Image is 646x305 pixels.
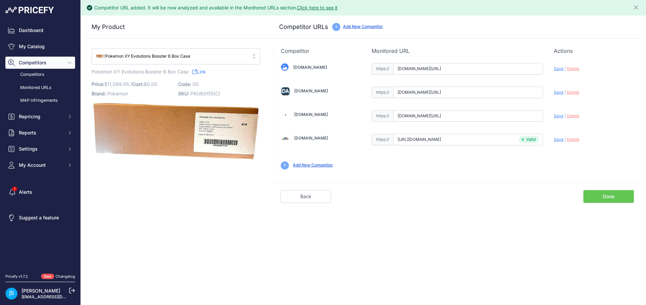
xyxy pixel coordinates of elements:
nav: Sidebar [5,24,75,266]
a: My Catalog [5,40,75,53]
span: Settings [19,146,63,152]
span: Code: [178,81,191,87]
p: $ [92,80,174,89]
span: Delete [567,90,579,95]
span: 00 [193,81,199,87]
span: SKU: [178,91,189,96]
a: Done [583,190,634,203]
a: [DOMAIN_NAME] [294,112,328,117]
button: My Account [5,159,75,171]
a: Suggest a feature [5,212,75,224]
a: Alerts [5,186,75,198]
a: [DOMAIN_NAME] [294,88,328,93]
span: Delete [567,113,579,118]
span: Pokemon [107,91,128,96]
a: Click here to see it [297,5,338,10]
input: steelcitycollectibles.com/product [393,110,543,122]
span: | [565,113,566,118]
span: | [565,66,566,71]
span: 0.00 [147,81,157,87]
a: Changelog [56,274,75,279]
span: Competitors [19,59,63,66]
span: Delete [567,66,579,71]
span: PKU80155(C) [191,91,220,96]
span: Save [554,113,564,118]
span: | [565,90,566,95]
span: Save [554,137,564,142]
button: Competitors [5,57,75,69]
a: [PERSON_NAME] [22,288,60,294]
span: Save [554,66,564,71]
button: Close [633,3,641,11]
span: My Account [19,162,63,169]
span: https:// [372,134,393,145]
a: Add New Competitor [293,162,333,167]
input: dacardworld.com/product [393,87,543,98]
span: Brand: [92,91,106,96]
div: Pricefy v1.7.2 [5,274,28,279]
span: 11,099.95 [107,81,129,87]
a: Dashboard [5,24,75,36]
span: https:// [372,110,393,122]
button: Repricing [5,111,75,123]
a: MAP infringements [5,95,75,106]
span: https:// [372,87,393,98]
a: [DOMAIN_NAME] [294,135,328,141]
span: Delete [567,137,579,142]
span: https:// [372,63,393,74]
button: Reports [5,127,75,139]
a: Monitored URLs [5,82,75,94]
span: Pokemon XY Evolutions Booster 6 Box Case [92,67,189,76]
a: [DOMAIN_NAME] [293,65,327,70]
h3: My Product [92,22,260,32]
button: Pokemon XY Evolutions Booster 6 Box Case [92,48,260,65]
span: Cost: [132,81,144,87]
a: Back [280,190,331,203]
input: blowoutcards.com/product [393,63,543,74]
span: Repricing [19,113,63,120]
span: / $ [130,81,157,87]
span: Price: [92,81,104,87]
div: Competitor URL added. It will be now analyzed and available in the Monitored URLs section. [94,4,338,11]
span: Reports [19,129,63,136]
span: Save [554,90,564,95]
span: Pokemon XY Evolutions Booster 6 Box Case [96,53,246,60]
span: | [565,137,566,142]
p: Actions [554,47,634,55]
img: Pricefy Logo [5,7,54,13]
img: 26734__21884.1710779113.1280.1280.jpg [96,52,105,61]
a: [EMAIL_ADDRESS][DOMAIN_NAME] [22,294,92,299]
p: Monitored URL [372,47,543,55]
button: Settings [5,143,75,155]
a: Link [192,67,206,76]
a: Competitors [5,69,75,81]
a: Add New Competitor [343,24,383,29]
input: tcgplayer.com/product [393,134,543,145]
p: Competitor [281,47,361,55]
span: New [41,274,54,279]
h3: Competitor URLs [279,22,328,32]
